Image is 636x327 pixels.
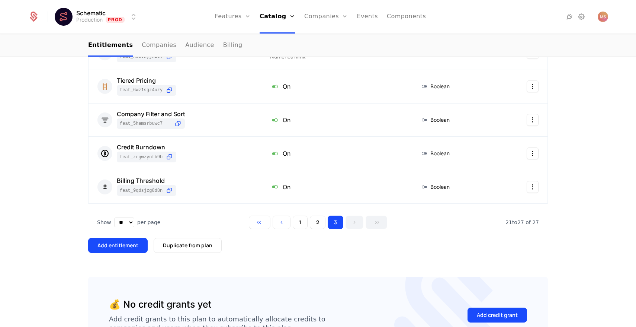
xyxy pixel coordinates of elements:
button: Duplicate from plan [154,238,222,253]
div: Tiered Pricing [117,77,176,83]
a: Integrations [565,12,574,21]
button: Go to page 3 [328,216,343,229]
div: On [270,82,402,91]
span: Schematic [76,10,106,16]
span: Boolean [430,116,450,124]
a: Entitlements [88,35,133,57]
div: Add credit grant [477,311,518,319]
button: Go to page 1 [293,216,308,229]
div: Billing Threshold [117,178,176,184]
img: Mark Simkiv [598,12,608,22]
a: Billing [223,35,242,57]
button: Select action [527,181,539,193]
div: Numerical limit [270,54,402,59]
button: Select action [527,147,539,159]
span: 21 to 27 of [505,219,532,225]
div: Add entitlement [97,242,138,249]
span: Boolean [430,83,450,90]
div: Company Filter and Sort [117,111,185,117]
div: On [270,115,402,125]
span: Boolean [430,150,450,157]
div: Page navigation [249,216,387,229]
div: 💰 No credit grants yet [109,298,212,312]
div: Credit Burndown [117,144,176,150]
a: Companies [142,35,176,57]
button: Add entitlement [88,238,148,253]
span: Boolean [430,183,450,191]
span: 27 [505,219,539,225]
button: Go to previous page [273,216,290,229]
select: Select page size [114,218,134,227]
div: Table pagination [88,216,548,229]
nav: Main [88,35,548,57]
div: Duplicate from plan [163,242,212,249]
button: Select environment [57,9,138,25]
span: feat_ZrGWzYNtB9b [120,154,163,160]
a: Settings [577,12,586,21]
button: Open user button [598,12,608,22]
div: On [270,182,402,191]
span: feat_5hAMSrBuwC7 [120,121,171,127]
div: On [270,149,402,158]
button: Go to first page [249,216,270,229]
a: Audience [185,35,214,57]
button: Add credit grant [468,308,527,323]
img: Schematic [55,8,73,26]
span: per page [137,219,161,226]
button: Go to next page [346,216,363,229]
button: Select action [527,114,539,126]
span: feat_9QDsjZg8d8N [120,188,163,194]
div: Production [76,16,103,23]
span: Prod [106,17,125,23]
button: Select action [527,80,539,92]
span: Show [97,219,111,226]
button: Go to page 2 [310,216,325,229]
ul: Choose Sub Page [88,35,242,57]
div: 🪜 [97,79,112,94]
span: feat_6wz1sgZ4uzy [120,87,163,93]
button: Go to last page [366,216,387,229]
